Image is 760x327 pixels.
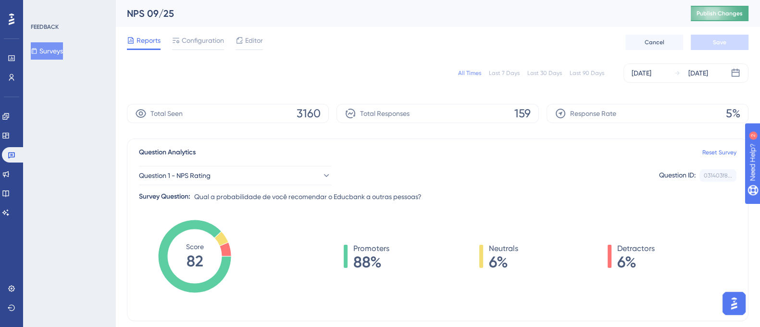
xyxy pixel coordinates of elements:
div: FEEDBACK [31,23,59,31]
div: All Times [458,69,481,77]
span: Configuration [182,35,224,46]
span: Qual a probabilidade de você recomendar o Educbank a outras pessoas? [194,191,422,202]
div: Last 90 Days [570,69,604,77]
span: Total Responses [360,108,410,119]
span: Cancel [645,38,664,46]
button: Question 1 - NPS Rating [139,166,331,185]
iframe: UserGuiding AI Assistant Launcher [720,289,748,318]
div: [DATE] [632,67,651,79]
span: 88% [353,254,389,270]
span: Publish Changes [697,10,743,17]
span: Save [713,38,726,46]
div: Last 7 Days [489,69,520,77]
button: Publish Changes [691,6,748,21]
button: Cancel [625,35,683,50]
span: Total Seen [150,108,183,119]
div: [DATE] [688,67,708,79]
div: Last 30 Days [527,69,562,77]
div: NPS 09/25 [127,7,667,20]
button: Surveys [31,42,63,60]
div: Question ID: [659,169,696,182]
span: Response Rate [570,108,616,119]
div: 031403f8... [704,172,732,179]
span: 3160 [297,106,321,121]
span: Detractors [617,243,655,254]
span: Need Help? [23,2,60,14]
div: Survey Question: [139,191,190,202]
div: 2 [67,5,70,13]
tspan: Score [186,243,204,251]
span: Reports [137,35,161,46]
a: Reset Survey [702,149,736,156]
span: 5% [726,106,740,121]
span: Question 1 - NPS Rating [139,170,211,181]
span: 159 [514,106,531,121]
span: Neutrals [489,243,518,254]
button: Save [691,35,748,50]
span: 6% [489,254,518,270]
span: Question Analytics [139,147,196,158]
span: Editor [245,35,263,46]
tspan: 82 [187,252,203,270]
span: Promoters [353,243,389,254]
span: 6% [617,254,655,270]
